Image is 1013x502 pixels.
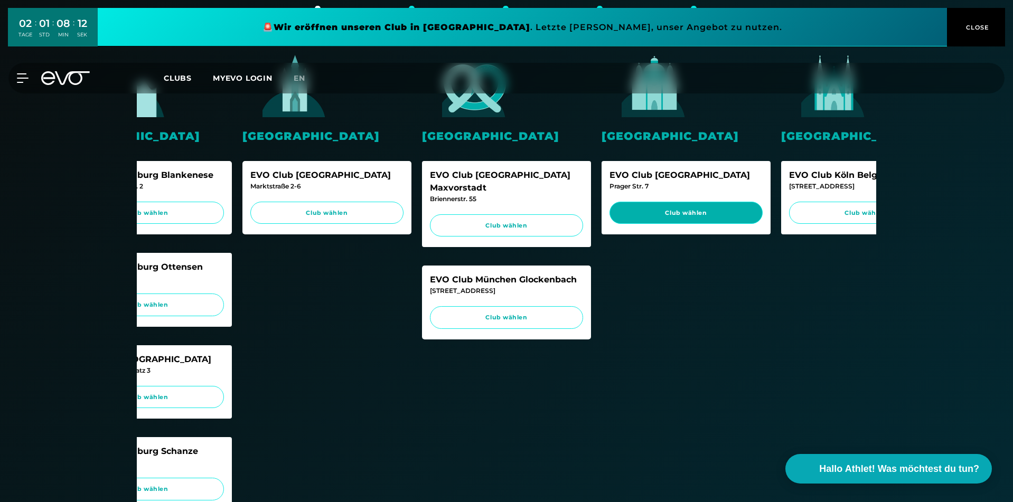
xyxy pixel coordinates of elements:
div: [PERSON_NAME]-Platz 3 [71,366,224,375]
div: EVO Club München Glockenbach [430,273,583,286]
a: Club wählen [71,293,224,316]
span: Club wählen [799,209,932,217]
div: [GEOGRAPHIC_DATA] [422,128,591,144]
div: EVO Club [GEOGRAPHIC_DATA] Maxvorstadt [430,169,583,194]
span: Clubs [164,73,192,83]
a: Club wählen [71,478,224,500]
div: [GEOGRAPHIC_DATA] [63,128,232,144]
a: Clubs [164,73,213,83]
div: EVO Club [GEOGRAPHIC_DATA] [609,169,763,182]
span: Club wählen [81,300,214,309]
a: Club wählen [609,202,763,224]
div: [STREET_ADDRESS] [789,182,942,191]
span: Club wählen [440,221,573,230]
a: MYEVO LOGIN [213,73,273,83]
span: Club wählen [440,313,573,322]
div: EVO Club [GEOGRAPHIC_DATA] [71,353,224,366]
div: 08 [57,16,70,31]
a: Club wählen [250,202,404,224]
a: Club wählen [71,202,224,224]
button: CLOSE [947,8,1005,46]
div: EVO Club Hamburg Ottensen [71,261,224,273]
div: 01 [39,16,50,31]
span: Club wählen [81,209,214,217]
div: SEK [77,31,87,39]
div: [GEOGRAPHIC_DATA] [602,128,771,144]
div: Am Born 19 [71,273,224,283]
div: 02 [18,16,32,31]
div: STD [39,31,50,39]
div: : [35,17,36,45]
span: Club wählen [81,393,214,402]
button: Hallo Athlet! Was möchtest du tun? [785,454,992,484]
div: EVO Club Hamburg Blankenese [71,169,224,182]
a: en [294,72,318,84]
div: MIN [57,31,70,39]
div: Marktstraße 2-6 [250,182,404,191]
span: Club wählen [260,209,393,217]
div: : [73,17,74,45]
div: Briennerstr. 55 [430,194,583,204]
div: 12 [77,16,87,31]
span: Hallo Athlet! Was möchtest du tun? [819,462,979,476]
div: [GEOGRAPHIC_DATA] [781,128,950,144]
a: Club wählen [789,202,942,224]
span: CLOSE [963,23,989,32]
div: Prager Str. 7 [609,182,763,191]
div: TAGE [18,31,32,39]
div: EVO Club [GEOGRAPHIC_DATA] [250,169,404,182]
span: en [294,73,305,83]
div: EVO Club Hamburg Schanze [71,445,224,458]
span: Club wählen [620,209,753,217]
div: : [52,17,54,45]
a: Club wählen [71,386,224,409]
span: Club wählen [81,485,214,494]
div: [GEOGRAPHIC_DATA] [242,128,411,144]
div: [STREET_ADDRESS] [430,286,583,296]
a: Club wählen [430,214,583,237]
div: Blankeneser Landstr. 2 [71,182,224,191]
div: [STREET_ADDRESS] [71,458,224,467]
a: Club wählen [430,306,583,329]
div: EVO Club Köln Belgisches Viertel [789,169,942,182]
